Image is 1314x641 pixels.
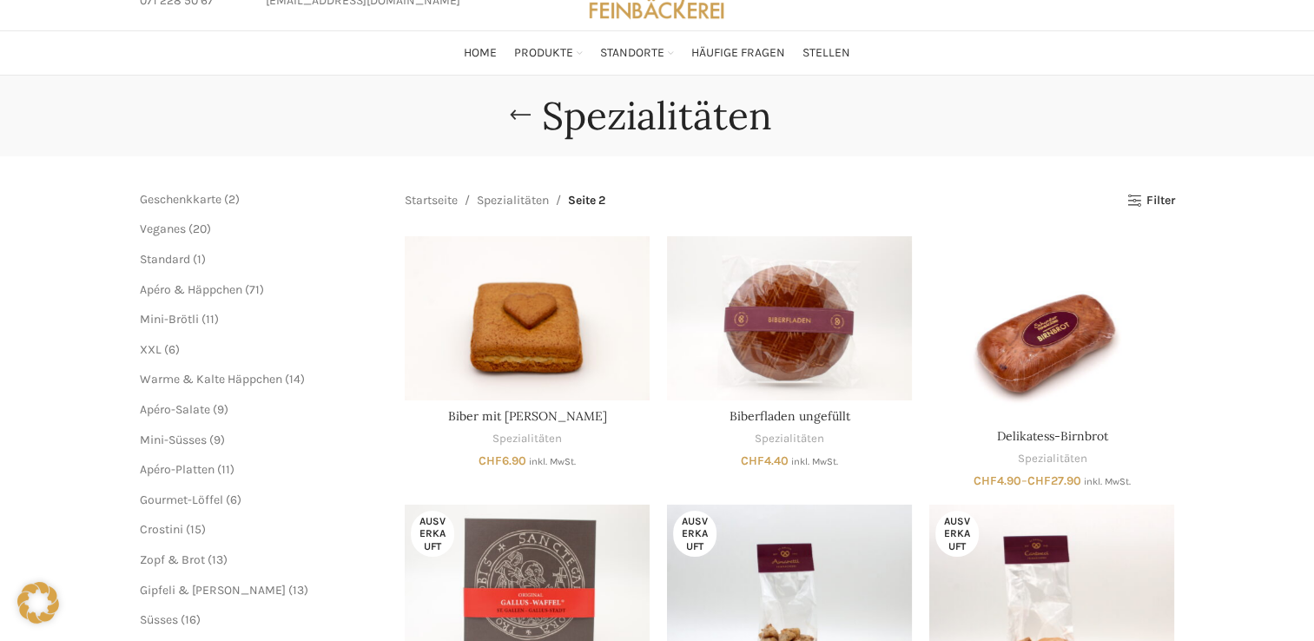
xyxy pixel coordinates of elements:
a: Mini-Süsses [140,433,207,447]
a: Mini-Brötli [140,312,199,327]
a: Produkte [514,36,583,70]
a: Warme & Kalte Häppchen [140,372,282,387]
a: Standorte [600,36,674,70]
span: 14 [289,372,300,387]
span: Ausverkauft [411,511,454,557]
a: Biberfladen ungefüllt [667,236,912,400]
a: Delikatess-Birnbrot [996,428,1107,444]
small: inkl. MwSt. [1084,476,1131,487]
h1: Spezialitäten [542,93,772,139]
small: inkl. MwSt. [791,456,838,467]
a: Geschenkkarte [140,192,221,207]
a: Spezialitäten [1017,451,1086,467]
span: 13 [293,583,304,598]
span: 71 [249,282,260,297]
a: Delikatess-Birnbrot [929,236,1174,420]
a: Süsses [140,612,178,627]
a: Go back [499,98,542,133]
a: Apéro-Salate [140,402,210,417]
a: Zopf & Brot [140,552,205,567]
a: Startseite [405,191,458,210]
span: 9 [214,433,221,447]
bdi: 4.90 [974,473,1021,488]
a: XXL [140,342,162,357]
a: Home [464,36,497,70]
span: 16 [185,612,196,627]
span: CHF [741,453,764,468]
a: Spezialitäten [492,431,562,447]
a: Standard [140,252,190,267]
div: Main navigation [131,36,1184,70]
bdi: 27.90 [1027,473,1081,488]
small: inkl. MwSt. [529,456,576,467]
span: 6 [168,342,175,357]
bdi: 6.90 [479,453,526,468]
span: 2 [228,192,235,207]
span: 9 [217,402,224,417]
a: Biber mit Stempel [405,236,650,400]
a: Häufige Fragen [691,36,785,70]
span: Standorte [600,45,664,62]
span: Seite 2 [568,191,605,210]
nav: Breadcrumb [405,191,605,210]
span: CHF [479,453,502,468]
a: Biberfladen ungefüllt [730,408,850,424]
span: – [929,472,1174,490]
a: Veganes [140,221,186,236]
a: Crostini [140,522,183,537]
a: Filter [1126,194,1174,208]
span: 15 [190,522,201,537]
span: 11 [206,312,215,327]
a: Spezialitäten [755,431,824,447]
a: Gipfeli & [PERSON_NAME] [140,583,286,598]
bdi: 4.40 [741,453,789,468]
span: Häufige Fragen [691,45,785,62]
span: CHF [974,473,997,488]
span: Home [464,45,497,62]
span: 11 [221,462,230,477]
a: Stellen [802,36,850,70]
a: Spezialitäten [477,191,549,210]
span: Ausverkauft [673,511,716,557]
span: Stellen [802,45,850,62]
a: Biber mit [PERSON_NAME] [448,408,607,424]
span: Ausverkauft [935,511,979,557]
span: 20 [193,221,207,236]
span: Produkte [514,45,573,62]
a: Gourmet-Löffel [140,492,223,507]
span: 6 [230,492,237,507]
a: Apéro-Platten [140,462,215,477]
span: 1 [197,252,201,267]
a: Apéro & Häppchen [140,282,242,297]
span: 13 [212,552,223,567]
span: CHF [1027,473,1051,488]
